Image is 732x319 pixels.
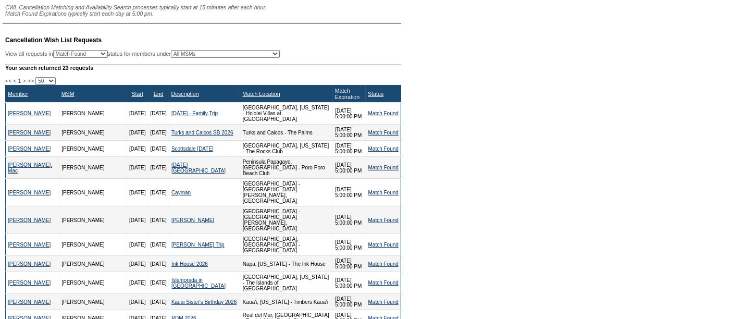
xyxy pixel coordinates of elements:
a: [PERSON_NAME] Trip [171,242,225,248]
a: Islamorada in [GEOGRAPHIC_DATA] [171,277,226,289]
div: CWL Cancellation Matching and Availability Search processes typically start at 15 minutes after e... [5,4,401,17]
td: Kaua'i, [US_STATE] - Timbers Kaua'i [240,294,332,310]
td: [DATE] [127,157,147,179]
td: [DATE] 5:00:00 PM [333,234,366,256]
a: Match Expiration [335,88,359,100]
div: Your search returned 23 requests [5,64,401,71]
a: [PERSON_NAME] [8,280,51,286]
a: [PERSON_NAME] [8,261,51,267]
a: Scottsdale [DATE] [171,146,214,152]
span: Cancellation Wish List Requests [5,36,102,44]
td: [GEOGRAPHIC_DATA] - [GEOGRAPHIC_DATA][PERSON_NAME], [GEOGRAPHIC_DATA] [240,206,332,234]
td: [DATE] [127,206,147,234]
a: Match Found [368,165,399,170]
span: 1 [18,78,21,84]
td: [DATE] [127,234,147,256]
td: [PERSON_NAME] [59,125,127,141]
a: [PERSON_NAME] [8,130,51,136]
div: View all requests in status for members under [5,50,280,58]
span: >> [28,78,34,84]
td: Turks and Caicos - The Palms [240,125,332,141]
a: Match Found [368,242,399,248]
a: [PERSON_NAME] [8,190,51,195]
td: Napa, [US_STATE] - The Ink House [240,256,332,272]
td: [DATE] [148,206,169,234]
td: [GEOGRAPHIC_DATA], [US_STATE] - The Rocks Club [240,141,332,157]
td: Peninsula Papagayo, [GEOGRAPHIC_DATA] - Poro Poro Beach Club [240,157,332,179]
td: [GEOGRAPHIC_DATA] - [GEOGRAPHIC_DATA][PERSON_NAME], [GEOGRAPHIC_DATA] [240,179,332,206]
span: << [5,78,11,84]
a: [DATE] - Family Trip [171,111,218,116]
a: Cayman [171,190,191,195]
td: [DATE] [127,141,147,157]
a: Match Found [368,280,399,286]
td: [PERSON_NAME] [59,256,127,272]
td: [PERSON_NAME] [59,206,127,234]
a: Status [368,91,383,97]
td: [DATE] [127,272,147,294]
a: [PERSON_NAME], Mac [8,162,52,174]
td: [PERSON_NAME] [59,234,127,256]
td: [PERSON_NAME] [59,103,127,125]
a: Description [171,91,198,97]
a: [PERSON_NAME] [8,242,51,248]
td: [PERSON_NAME] [59,141,127,157]
a: Turks and Caicos SB 2026 [171,130,233,136]
a: MSM [61,91,75,97]
td: [DATE] [148,141,169,157]
td: [DATE] 5:00:00 PM [333,294,366,310]
td: [DATE] 5:00:00 PM [333,125,366,141]
a: Match Location [242,91,280,97]
a: [PERSON_NAME] [8,146,51,152]
a: [PERSON_NAME] [8,217,51,223]
td: [GEOGRAPHIC_DATA], [US_STATE] - The Islands of [GEOGRAPHIC_DATA] [240,272,332,294]
td: [DATE] [127,294,147,310]
a: [DATE] [GEOGRAPHIC_DATA] [171,162,226,174]
a: Match Found [368,299,399,305]
td: [DATE] [148,294,169,310]
a: Match Found [368,130,399,136]
a: [PERSON_NAME] [8,299,51,305]
td: [DATE] [148,157,169,179]
td: [DATE] 5:00:00 PM [333,103,366,125]
span: > [23,78,26,84]
a: Match Found [368,146,399,152]
td: [DATE] [127,256,147,272]
td: [DATE] 5:00:00 PM [333,141,366,157]
td: [DATE] 5:00:00 PM [333,157,366,179]
td: [DATE] 5:00:00 PM [333,256,366,272]
a: [PERSON_NAME] [8,111,51,116]
td: [DATE] [148,125,169,141]
td: [PERSON_NAME] [59,272,127,294]
td: [DATE] [127,103,147,125]
a: End [154,91,164,97]
a: Kauai Sister's Birthday 2026 [171,299,237,305]
td: [DATE] [127,125,147,141]
a: Member [8,91,28,97]
td: [GEOGRAPHIC_DATA], [GEOGRAPHIC_DATA] - [GEOGRAPHIC_DATA] [240,234,332,256]
span: < [13,78,16,84]
a: [PERSON_NAME] [171,217,214,223]
td: [DATE] 5:00:00 PM [333,179,366,206]
td: [DATE] 5:00:00 PM [333,272,366,294]
a: Ink House 2026 [171,261,208,267]
td: [PERSON_NAME] [59,157,127,179]
td: [DATE] [148,103,169,125]
a: Start [131,91,143,97]
a: Match Found [368,111,399,116]
td: [DATE] [148,179,169,206]
td: [DATE] [148,256,169,272]
td: [DATE] [148,272,169,294]
td: [DATE] [148,234,169,256]
td: [PERSON_NAME] [59,294,127,310]
td: [DATE] [127,179,147,206]
td: [DATE] 5:00:00 PM [333,206,366,234]
a: Match Found [368,217,399,223]
td: [PERSON_NAME] [59,179,127,206]
a: Match Found [368,190,399,195]
td: [GEOGRAPHIC_DATA], [US_STATE] - Ho'olei Villas at [GEOGRAPHIC_DATA] [240,103,332,125]
a: Match Found [368,261,399,267]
